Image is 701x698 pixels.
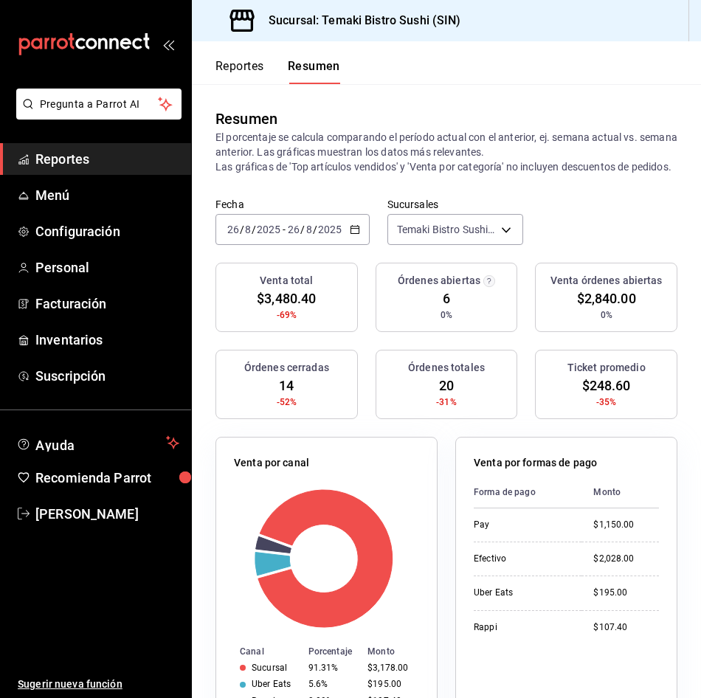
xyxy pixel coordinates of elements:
[35,185,179,205] span: Menú
[582,376,631,395] span: $248.60
[474,587,570,599] div: Uber Eats
[283,224,286,235] span: -
[300,224,305,235] span: /
[227,224,240,235] input: --
[18,677,179,692] span: Sugerir nueva función
[317,224,342,235] input: ----
[35,330,179,350] span: Inventarios
[303,643,362,660] th: Porcentaje
[581,477,659,508] th: Monto
[215,59,340,84] div: navigation tabs
[387,199,524,210] label: Sucursales
[601,308,612,322] span: 0%
[305,224,313,235] input: --
[279,376,294,395] span: 14
[474,455,597,471] p: Venta por formas de pago
[313,224,317,235] span: /
[367,679,413,689] div: $195.00
[474,519,570,531] div: Pay
[397,222,497,237] span: Temaki Bistro Sushi (SIN)
[308,679,356,689] div: 5.6%
[162,38,174,50] button: open_drawer_menu
[215,130,677,174] p: El porcentaje se calcula comparando el período actual con el anterior, ej. semana actual vs. sema...
[277,395,297,409] span: -52%
[367,663,413,673] div: $3,178.00
[474,621,570,634] div: Rappi
[35,294,179,314] span: Facturación
[257,12,461,30] h3: Sucursal: Temaki Bistro Sushi (SIN)
[441,308,452,322] span: 0%
[593,587,659,599] div: $195.00
[234,455,309,471] p: Venta por canal
[474,477,581,508] th: Forma de pago
[35,258,179,277] span: Personal
[35,504,179,524] span: [PERSON_NAME]
[215,199,370,210] label: Fecha
[252,663,287,673] div: Sucursal
[593,519,659,531] div: $1,150.00
[215,108,277,130] div: Resumen
[244,224,252,235] input: --
[35,221,179,241] span: Configuración
[216,643,303,660] th: Canal
[436,395,457,409] span: -31%
[35,366,179,386] span: Suscripción
[256,224,281,235] input: ----
[439,376,454,395] span: 20
[35,434,160,452] span: Ayuda
[443,288,450,308] span: 6
[277,308,297,322] span: -69%
[35,468,179,488] span: Recomienda Parrot
[577,288,636,308] span: $2,840.00
[593,553,659,565] div: $2,028.00
[240,224,244,235] span: /
[596,395,617,409] span: -35%
[474,553,570,565] div: Efectivo
[408,360,485,376] h3: Órdenes totales
[308,663,356,673] div: 91.31%
[362,643,437,660] th: Monto
[40,97,159,112] span: Pregunta a Parrot AI
[10,107,182,122] a: Pregunta a Parrot AI
[252,224,256,235] span: /
[593,621,659,634] div: $107.40
[550,273,663,288] h3: Venta órdenes abiertas
[567,360,646,376] h3: Ticket promedio
[398,273,480,288] h3: Órdenes abiertas
[287,224,300,235] input: --
[252,679,291,689] div: Uber Eats
[288,59,340,84] button: Resumen
[244,360,329,376] h3: Órdenes cerradas
[215,59,264,84] button: Reportes
[260,273,313,288] h3: Venta total
[16,89,182,120] button: Pregunta a Parrot AI
[257,288,316,308] span: $3,480.40
[35,149,179,169] span: Reportes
